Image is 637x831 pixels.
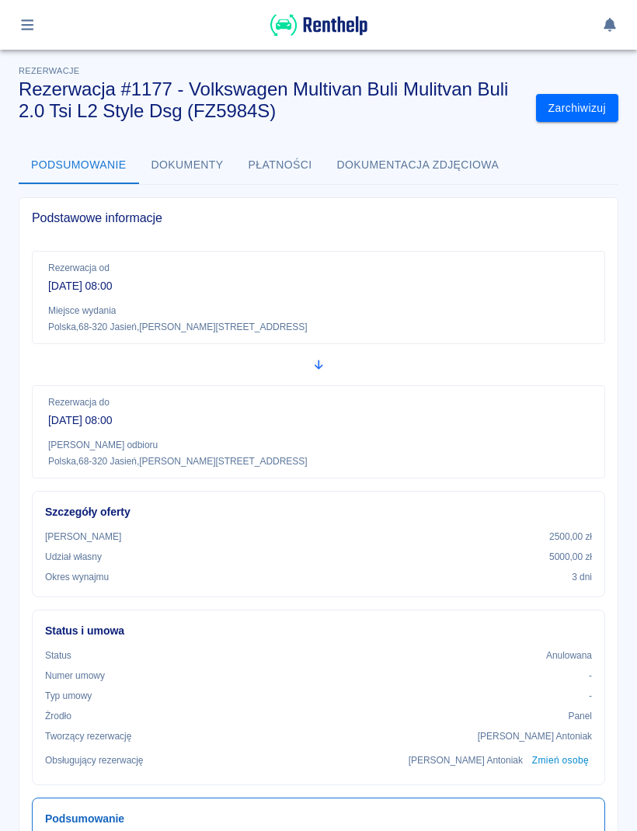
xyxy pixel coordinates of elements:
[549,550,592,564] p: 5000,00 zł
[48,438,589,452] p: [PERSON_NAME] odbioru
[45,648,71,662] p: Status
[569,709,593,723] p: Panel
[48,278,589,294] p: [DATE] 08:00
[32,210,605,226] span: Podstawowe informacje
[45,689,92,703] p: Typ umowy
[45,753,144,767] p: Obsługujący rezerwację
[270,12,367,38] img: Renthelp logo
[409,753,523,767] p: [PERSON_NAME] Antoniak
[48,395,589,409] p: Rezerwacja do
[45,729,131,743] p: Tworzący rezerwację
[48,412,589,429] p: [DATE] 08:00
[45,811,592,827] h6: Podsumowanie
[19,66,79,75] span: Rezerwacje
[45,504,592,520] h6: Szczegóły oferty
[270,28,367,41] a: Renthelp logo
[478,729,592,743] p: [PERSON_NAME] Antoniak
[529,749,592,772] button: Zmień osobę
[589,689,592,703] p: -
[572,570,592,584] p: 3 dni
[536,94,618,123] button: Zarchiwizuj
[236,147,325,184] button: Płatności
[589,669,592,683] p: -
[45,570,109,584] p: Okres wynajmu
[45,623,592,639] h6: Status i umowa
[48,321,589,334] p: Polska , 68-320 Jasień , [PERSON_NAME][STREET_ADDRESS]
[546,648,592,662] p: Anulowana
[48,455,589,468] p: Polska , 68-320 Jasień , [PERSON_NAME][STREET_ADDRESS]
[45,530,121,544] p: [PERSON_NAME]
[45,709,71,723] p: Żrodło
[325,147,512,184] button: Dokumentacja zdjęciowa
[19,147,139,184] button: Podsumowanie
[48,261,589,275] p: Rezerwacja od
[19,78,524,122] h3: Rezerwacja #1177 - Volkswagen Multivan Buli Mulitvan Buli 2.0 Tsi L2 Style Dsg (FZ5984S)
[48,304,589,318] p: Miejsce wydania
[139,147,236,184] button: Dokumenty
[549,530,592,544] p: 2500,00 zł
[45,669,105,683] p: Numer umowy
[45,550,102,564] p: Udział własny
